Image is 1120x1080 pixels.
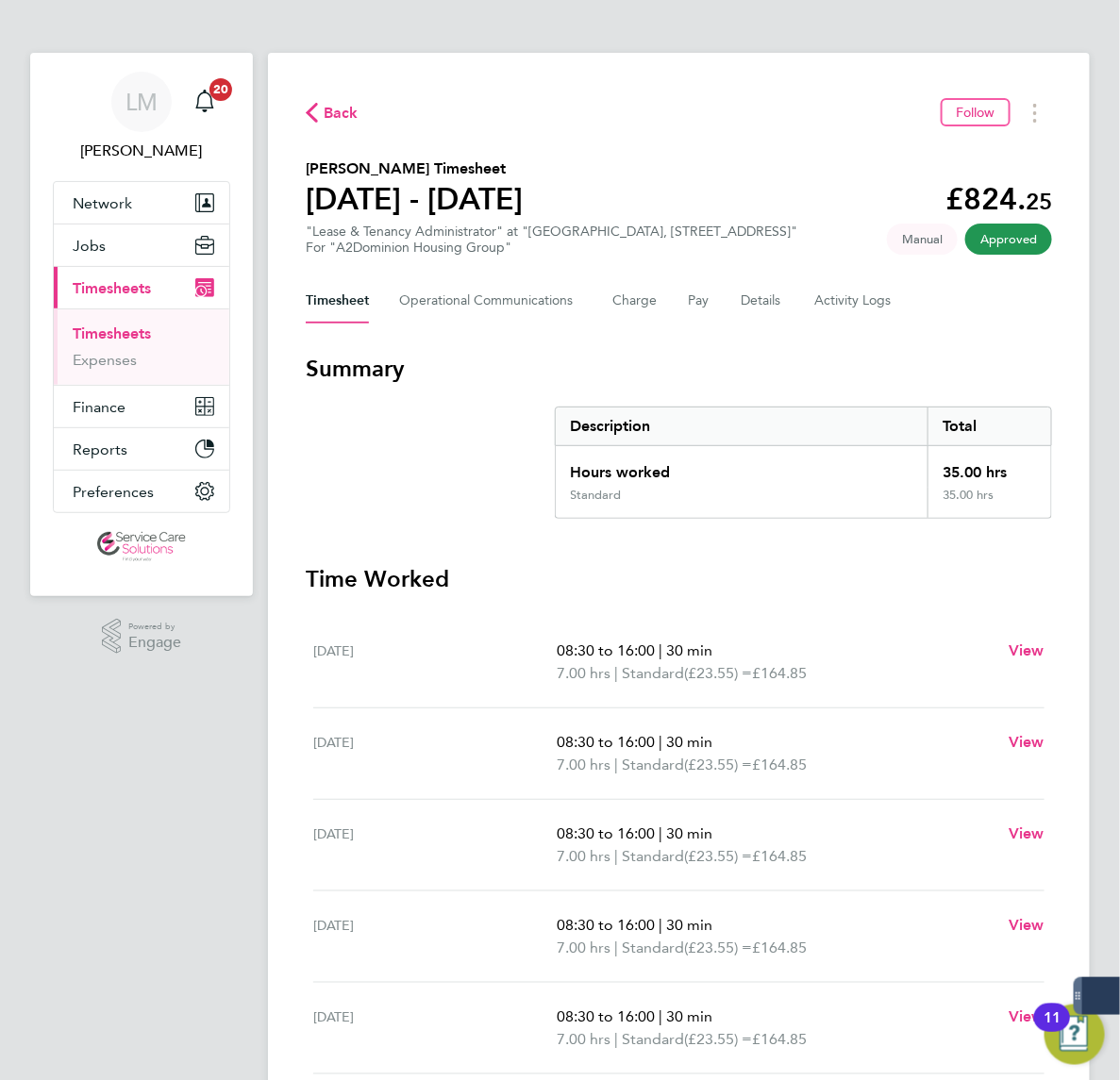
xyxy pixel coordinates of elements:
[1009,822,1045,845] a: View
[1018,98,1052,127] button: Timesheets Menu
[1009,1005,1045,1028] a: View
[688,278,710,324] button: Pay
[1009,914,1045,937] a: View
[313,731,557,776] div: [DATE]
[752,664,807,682] span: £164.85
[928,446,1051,488] div: 35.00 hrs
[928,488,1051,518] div: 35.00 hrs
[557,756,610,773] span: 7.00 hrs
[73,279,151,297] span: Timesheets
[73,351,137,369] a: Expenses
[1009,1007,1045,1025] span: View
[666,733,712,751] span: 30 min
[659,916,662,934] span: |
[313,822,557,868] div: [DATE]
[557,664,610,682] span: 7.00 hrs
[752,939,807,956] span: £164.85
[30,53,253,596] nav: Main navigation
[125,90,158,114] span: LM
[557,1030,610,1048] span: 7.00 hrs
[622,937,684,959] span: Standard
[54,308,229,385] div: Timesheets
[1009,640,1045,662] a: View
[306,224,797,256] div: "Lease & Tenancy Administrator" at "[GEOGRAPHIC_DATA], [STREET_ADDRESS]"
[557,847,610,865] span: 7.00 hrs
[54,471,229,512] button: Preferences
[622,754,684,776] span: Standard
[941,98,1011,126] button: Follow
[306,564,1052,594] h3: Time Worked
[557,641,655,659] span: 08:30 to 16:00
[1026,188,1052,215] span: 25
[571,488,622,503] div: Standard
[614,1030,618,1048] span: |
[555,407,1052,519] div: Summary
[557,1007,655,1025] span: 08:30 to 16:00
[684,664,752,682] span: (£23.55) =
[556,407,928,445] div: Description
[659,733,662,751] span: |
[1044,1018,1061,1042] div: 11
[666,641,712,659] span: 30 min
[53,140,230,162] span: Lee McMillan
[186,72,224,132] a: 20
[73,324,151,342] a: Timesheets
[557,916,655,934] span: 08:30 to 16:00
[684,939,752,956] span: (£23.55) =
[659,824,662,842] span: |
[666,916,712,934] span: 30 min
[209,78,232,101] span: 20
[557,733,655,751] span: 08:30 to 16:00
[965,224,1052,255] span: This timesheet has been approved.
[73,483,154,501] span: Preferences
[752,1030,807,1048] span: £164.85
[814,278,894,324] button: Activity Logs
[306,278,369,324] button: Timesheet
[73,237,106,255] span: Jobs
[97,532,186,562] img: servicecare-logo-retina.png
[622,662,684,685] span: Standard
[614,939,618,956] span: |
[684,847,752,865] span: (£23.55) =
[128,619,181,635] span: Powered by
[1009,731,1045,754] a: View
[1009,641,1045,659] span: View
[614,756,618,773] span: |
[306,240,797,256] div: For "A2Dominion Housing Group"
[741,278,784,324] button: Details
[306,101,359,125] button: Back
[313,1005,557,1051] div: [DATE]
[945,181,1052,217] app-decimal: £824.
[73,398,125,416] span: Finance
[306,354,1052,384] h3: Summary
[399,278,582,324] button: Operational Communications
[752,847,807,865] span: £164.85
[622,845,684,868] span: Standard
[612,278,658,324] button: Charge
[73,440,127,458] span: Reports
[1009,733,1045,751] span: View
[102,619,182,655] a: Powered byEngage
[752,756,807,773] span: £164.85
[887,224,958,255] span: This timesheet was manually created.
[313,640,557,685] div: [DATE]
[54,182,229,224] button: Network
[666,824,712,842] span: 30 min
[684,1030,752,1048] span: (£23.55) =
[54,386,229,427] button: Finance
[956,104,995,121] span: Follow
[556,446,928,488] div: Hours worked
[54,224,229,266] button: Jobs
[1045,1005,1105,1065] button: Open Resource Center, 11 new notifications
[659,1007,662,1025] span: |
[684,756,752,773] span: (£23.55) =
[306,180,523,218] h1: [DATE] - [DATE]
[1009,916,1045,934] span: View
[324,102,359,125] span: Back
[53,72,230,162] a: LM[PERSON_NAME]
[614,664,618,682] span: |
[54,428,229,470] button: Reports
[659,641,662,659] span: |
[666,1007,712,1025] span: 30 min
[313,914,557,959] div: [DATE]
